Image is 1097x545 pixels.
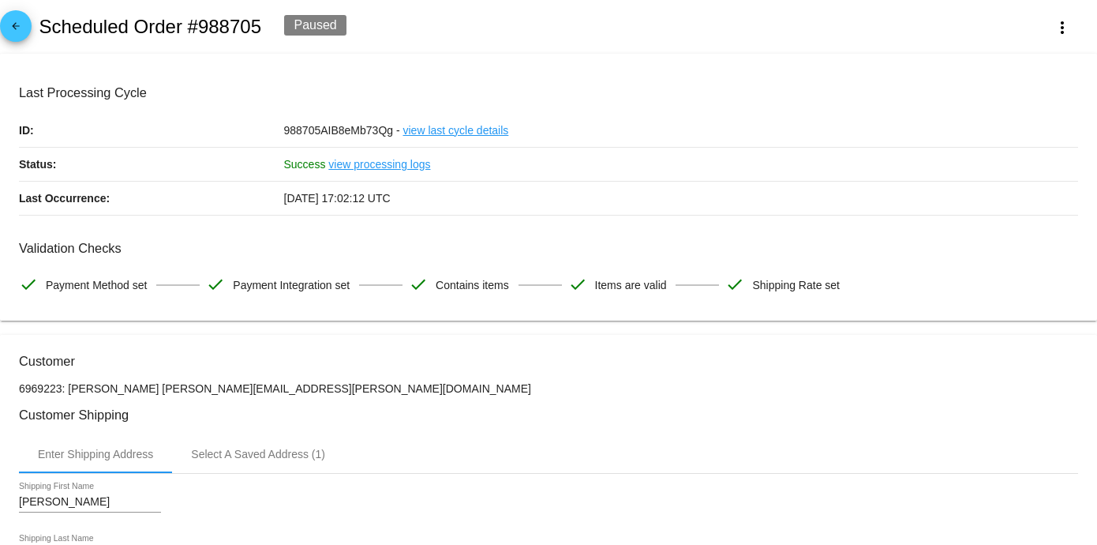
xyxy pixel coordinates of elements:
p: 6969223: [PERSON_NAME] [PERSON_NAME][EMAIL_ADDRESS][PERSON_NAME][DOMAIN_NAME] [19,382,1078,395]
input: Shipping First Name [19,496,161,509]
span: Items are valid [595,269,667,302]
mat-icon: check [19,275,38,294]
h3: Customer [19,354,1078,369]
mat-icon: check [725,275,744,294]
span: Shipping Rate set [752,269,840,302]
span: [DATE] 17:02:12 UTC [284,192,391,205]
p: Last Occurrence: [19,182,284,215]
h3: Last Processing Cycle [19,85,1078,100]
mat-icon: arrow_back [6,21,25,39]
span: 988705AIB8eMb73Qg - [284,124,400,137]
mat-icon: check [206,275,225,294]
h3: Validation Checks [19,241,1078,256]
mat-icon: check [568,275,587,294]
p: ID: [19,114,284,147]
div: Paused [284,15,346,36]
mat-icon: check [409,275,428,294]
h2: Scheduled Order #988705 [39,16,261,38]
mat-icon: more_vert [1053,18,1072,37]
div: Select A Saved Address (1) [191,448,325,460]
div: Enter Shipping Address [38,448,153,460]
span: Contains items [436,269,509,302]
span: Success [284,158,326,171]
a: view processing logs [328,148,430,181]
a: view last cycle details [403,114,509,147]
span: Payment Method set [46,269,147,302]
h3: Customer Shipping [19,408,1078,423]
p: Status: [19,148,284,181]
span: Payment Integration set [233,269,350,302]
